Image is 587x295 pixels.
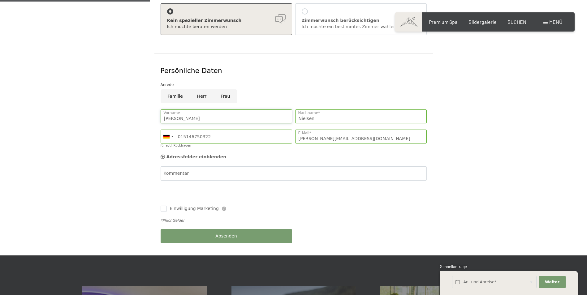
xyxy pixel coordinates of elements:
div: Germany (Deutschland): +49 [161,130,175,143]
button: Absenden [161,229,292,243]
a: Bildergalerie [468,19,497,25]
span: Einwilligung Marketing [170,206,219,212]
span: Absenden [215,233,237,239]
div: Ich möchte beraten werden [167,24,286,30]
div: Anrede [161,82,427,88]
span: Menü [549,19,562,25]
span: Weiter [545,279,559,285]
button: Weiter [539,276,565,289]
span: Adressfelder einblenden [166,154,227,159]
a: Premium Spa [429,19,457,25]
div: Zimmerwunsch berücksichtigen [302,18,420,24]
a: BUCHEN [507,19,526,25]
span: Schnellanfrage [440,264,467,269]
label: für evtl. Rückfragen [161,144,191,147]
div: *Pflichtfelder [161,218,427,223]
div: Ich möchte ein bestimmtes Zimmer wählen [302,24,420,30]
div: Kein spezieller Zimmerwunsch [167,18,286,24]
div: Persönliche Daten [161,66,427,76]
input: 01512 3456789 [161,130,292,143]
